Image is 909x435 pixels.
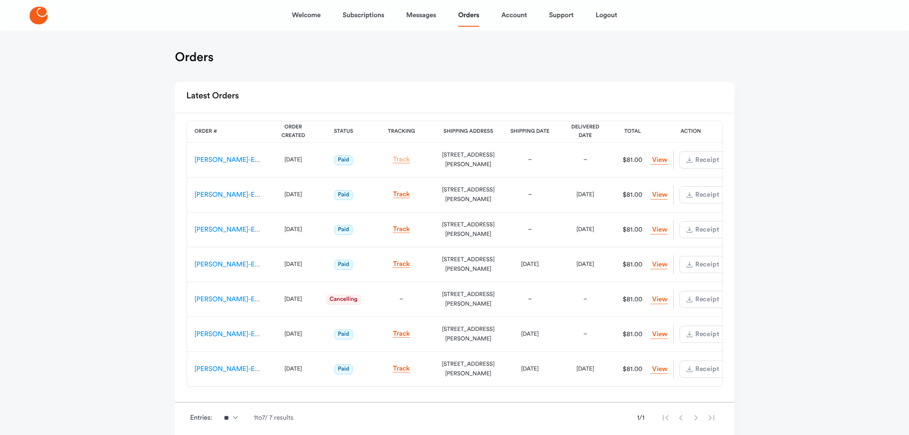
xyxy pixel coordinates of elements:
[195,226,290,233] a: [PERSON_NAME]-ES-00105867
[393,226,410,233] a: Track
[510,260,550,269] div: [DATE]
[616,190,649,200] div: $81.00
[292,4,321,27] a: Welcome
[549,4,574,27] a: Support
[393,261,410,268] a: Track
[442,325,494,344] div: [STREET_ADDRESS][PERSON_NAME]
[442,220,494,239] div: [STREET_ADDRESS][PERSON_NAME]
[679,326,725,343] button: Receipt
[276,329,311,339] div: [DATE]
[650,191,668,200] a: View
[694,331,719,338] span: Receipt
[510,364,550,374] div: [DATE]
[442,185,494,204] div: [STREET_ADDRESS][PERSON_NAME]
[637,413,645,423] span: 1 / 1
[393,191,410,198] a: Track
[694,366,719,372] span: Receipt
[510,295,550,304] div: –
[510,190,550,200] div: –
[393,330,410,338] a: Track
[195,261,292,268] a: [PERSON_NAME]-ES-00060186
[334,225,353,235] span: Paid
[254,413,293,423] span: 1 to 7 / 7 results
[616,364,649,374] div: $81.00
[679,256,725,273] button: Receipt
[565,155,606,165] div: –
[276,260,311,269] div: [DATE]
[650,330,668,339] a: View
[334,190,353,200] span: Paid
[679,291,725,308] button: Receipt
[334,260,353,270] span: Paid
[276,364,311,374] div: [DATE]
[616,295,649,304] div: $81.00
[442,255,494,274] div: [STREET_ADDRESS][PERSON_NAME]
[393,365,410,372] a: Track
[650,295,668,304] a: View
[694,157,719,163] span: Receipt
[694,261,719,268] span: Receipt
[187,121,268,143] th: Order #
[195,331,292,338] a: [PERSON_NAME]-ES-00056822
[276,155,311,165] div: [DATE]
[650,156,668,165] a: View
[343,4,384,27] a: Subscriptions
[442,150,494,170] div: [STREET_ADDRESS][PERSON_NAME]
[187,88,239,105] h2: Latest Orders
[616,329,649,339] div: $81.00
[175,50,214,65] h1: Orders
[393,156,410,163] a: Track
[650,260,668,269] a: View
[190,413,212,423] span: Entries:
[195,366,293,372] a: [PERSON_NAME]-ES-00026484
[565,260,606,269] div: [DATE]
[276,295,311,304] div: [DATE]
[679,361,725,378] button: Receipt
[268,121,319,143] th: Order Created
[510,155,550,165] div: –
[616,225,649,234] div: $81.00
[596,4,617,27] a: Logout
[652,121,730,143] th: Action
[650,365,668,374] a: View
[502,121,558,143] th: Shipping Date
[510,329,550,339] div: [DATE]
[276,190,311,200] div: [DATE]
[679,186,725,203] button: Receipt
[334,364,353,374] span: Paid
[679,151,725,169] button: Receipt
[616,155,649,165] div: $81.00
[565,295,606,304] div: –
[368,121,434,143] th: Tracking
[558,121,613,143] th: Delivered Date
[406,4,436,27] a: Messages
[376,295,427,304] div: –
[510,225,550,234] div: –
[694,226,719,233] span: Receipt
[565,329,606,339] div: –
[613,121,652,143] th: Total
[565,190,606,200] div: [DATE]
[458,4,479,27] a: Orders
[442,290,494,309] div: [STREET_ADDRESS][PERSON_NAME]
[195,191,291,198] a: [PERSON_NAME]-ES-00130935
[276,225,311,234] div: [DATE]
[326,295,361,305] span: Cancelling
[442,360,494,379] div: [STREET_ADDRESS][PERSON_NAME]
[195,157,290,163] a: [PERSON_NAME]-ES-00158077
[501,4,527,27] a: Account
[565,225,606,234] div: [DATE]
[334,155,353,165] span: Paid
[195,296,293,303] a: [PERSON_NAME]-ES-00059605
[650,225,668,234] a: View
[319,121,369,143] th: Status
[334,329,353,340] span: Paid
[694,296,719,303] span: Receipt
[565,364,606,374] div: [DATE]
[694,191,719,198] span: Receipt
[679,221,725,238] button: Receipt
[434,121,502,143] th: Shipping Address
[616,260,649,269] div: $81.00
